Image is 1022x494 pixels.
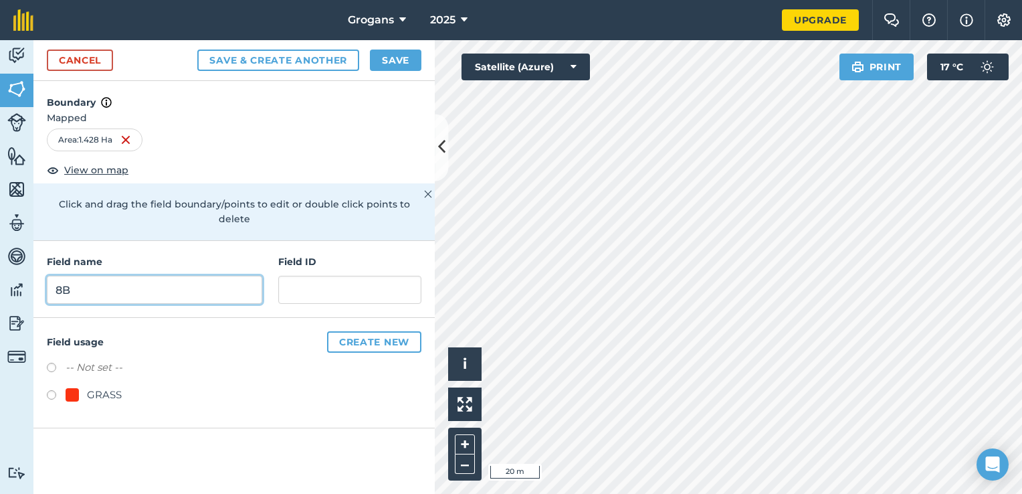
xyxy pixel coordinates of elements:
[47,331,421,353] h4: Field usage
[64,163,128,177] span: View on map
[940,54,963,80] span: 17 ° C
[47,162,128,178] button: View on map
[457,397,472,412] img: Four arrows, one pointing top left, one top right, one bottom right and the last bottom left
[430,12,455,28] span: 2025
[47,254,262,269] h4: Field name
[463,355,467,372] span: i
[13,9,33,31] img: fieldmargin Logo
[851,59,864,75] img: svg+xml;base64,PHN2ZyB4bWxucz0iaHR0cDovL3d3dy53My5vcmcvMjAwMC9zdmciIHdpZHRoPSIxOSIgaGVpZ2h0PSIyNC...
[960,12,973,28] img: svg+xml;base64,PHN2ZyB4bWxucz0iaHR0cDovL3d3dy53My5vcmcvMjAwMC9zdmciIHdpZHRoPSIxNyIgaGVpZ2h0PSIxNy...
[7,313,26,333] img: svg+xml;base64,PD94bWwgdmVyc2lvbj0iMS4wIiBlbmNvZGluZz0idXRmLTgiPz4KPCEtLSBHZW5lcmF0b3I6IEFkb2JlIE...
[462,54,590,80] button: Satellite (Azure)
[33,81,435,110] h4: Boundary
[424,186,432,202] img: svg+xml;base64,PHN2ZyB4bWxucz0iaHR0cDovL3d3dy53My5vcmcvMjAwMC9zdmciIHdpZHRoPSIyMiIgaGVpZ2h0PSIzMC...
[455,455,475,474] button: –
[839,54,914,80] button: Print
[47,162,59,178] img: svg+xml;base64,PHN2ZyB4bWxucz0iaHR0cDovL3d3dy53My5vcmcvMjAwMC9zdmciIHdpZHRoPSIxOCIgaGVpZ2h0PSIyNC...
[884,13,900,27] img: Two speech bubbles overlapping with the left bubble in the forefront
[47,129,142,151] div: Area : 1.428 Ha
[7,467,26,479] img: svg+xml;base64,PD94bWwgdmVyc2lvbj0iMS4wIiBlbmNvZGluZz0idXRmLTgiPz4KPCEtLSBHZW5lcmF0b3I6IEFkb2JlIE...
[278,254,421,269] h4: Field ID
[7,113,26,132] img: svg+xml;base64,PD94bWwgdmVyc2lvbj0iMS4wIiBlbmNvZGluZz0idXRmLTgiPz4KPCEtLSBHZW5lcmF0b3I6IEFkb2JlIE...
[7,246,26,266] img: svg+xml;base64,PD94bWwgdmVyc2lvbj0iMS4wIiBlbmNvZGluZz0idXRmLTgiPz4KPCEtLSBHZW5lcmF0b3I6IEFkb2JlIE...
[66,359,122,376] label: -- Not set --
[455,434,475,455] button: +
[47,50,113,71] a: Cancel
[87,387,122,403] div: GRASS
[370,50,421,71] button: Save
[120,132,131,148] img: svg+xml;base64,PHN2ZyB4bWxucz0iaHR0cDovL3d3dy53My5vcmcvMjAwMC9zdmciIHdpZHRoPSIxNiIgaGVpZ2h0PSIyNC...
[977,448,1009,481] div: Open Intercom Messenger
[7,280,26,300] img: svg+xml;base64,PD94bWwgdmVyc2lvbj0iMS4wIiBlbmNvZGluZz0idXRmLTgiPz4KPCEtLSBHZW5lcmF0b3I6IEFkb2JlIE...
[7,146,26,166] img: svg+xml;base64,PHN2ZyB4bWxucz0iaHR0cDovL3d3dy53My5vcmcvMjAwMC9zdmciIHdpZHRoPSI1NiIgaGVpZ2h0PSI2MC...
[348,12,394,28] span: Grogans
[921,13,937,27] img: A question mark icon
[7,79,26,99] img: svg+xml;base64,PHN2ZyB4bWxucz0iaHR0cDovL3d3dy53My5vcmcvMjAwMC9zdmciIHdpZHRoPSI1NiIgaGVpZ2h0PSI2MC...
[7,46,26,66] img: svg+xml;base64,PD94bWwgdmVyc2lvbj0iMS4wIiBlbmNvZGluZz0idXRmLTgiPz4KPCEtLSBHZW5lcmF0b3I6IEFkb2JlIE...
[7,179,26,199] img: svg+xml;base64,PHN2ZyB4bWxucz0iaHR0cDovL3d3dy53My5vcmcvMjAwMC9zdmciIHdpZHRoPSI1NiIgaGVpZ2h0PSI2MC...
[996,13,1012,27] img: A cog icon
[101,94,112,110] img: svg+xml;base64,PHN2ZyB4bWxucz0iaHR0cDovL3d3dy53My5vcmcvMjAwMC9zdmciIHdpZHRoPSIxNyIgaGVpZ2h0PSIxNy...
[327,331,421,353] button: Create new
[47,197,421,227] p: Click and drag the field boundary/points to edit or double click points to delete
[448,347,482,381] button: i
[782,9,859,31] a: Upgrade
[974,54,1001,80] img: svg+xml;base64,PD94bWwgdmVyc2lvbj0iMS4wIiBlbmNvZGluZz0idXRmLTgiPz4KPCEtLSBHZW5lcmF0b3I6IEFkb2JlIE...
[33,110,435,125] span: Mapped
[7,347,26,366] img: svg+xml;base64,PD94bWwgdmVyc2lvbj0iMS4wIiBlbmNvZGluZz0idXRmLTgiPz4KPCEtLSBHZW5lcmF0b3I6IEFkb2JlIE...
[197,50,359,71] button: Save & Create Another
[7,213,26,233] img: svg+xml;base64,PD94bWwgdmVyc2lvbj0iMS4wIiBlbmNvZGluZz0idXRmLTgiPz4KPCEtLSBHZW5lcmF0b3I6IEFkb2JlIE...
[927,54,1009,80] button: 17 °C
